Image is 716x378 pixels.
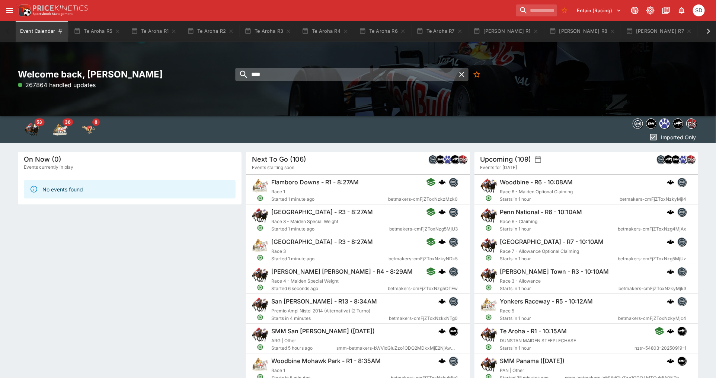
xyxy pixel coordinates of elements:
div: No events found [42,182,83,196]
div: Greyhound Racing [81,122,96,137]
svg: Open [257,314,264,321]
div: betmakers [449,297,458,306]
div: grnz [679,155,688,164]
div: cerberus [438,357,446,365]
button: No Bookmarks [470,68,484,81]
svg: Open [257,254,264,261]
button: Te Aroha R5 [69,21,125,42]
span: Premio Ampi Nistel 2014 (Alternativa) (2 Turno) [271,308,370,314]
img: betmakers.png [449,357,457,365]
span: Race 6 - Claiming [500,219,537,224]
span: Starts in 1 hour [500,344,635,352]
span: betmakers-cmFjZToxNzkzMzk0 [388,196,458,203]
div: cerberus [667,178,674,186]
img: samemeetingmulti.png [449,327,457,335]
div: nztr [451,155,460,164]
span: Race 1 [271,368,285,373]
img: harness_racing [53,122,68,137]
div: Stuart Dibb [693,4,705,16]
div: Horse Racing [25,122,39,137]
div: samemeetingmulti [677,356,686,365]
div: cerberus [438,268,446,275]
div: nztr [664,155,673,164]
button: settings [534,156,542,163]
div: samemeetingmulti [671,155,680,164]
div: samemeetingmulti [436,155,445,164]
button: Te Aroha R6 [355,21,410,42]
div: betmakers [677,207,686,216]
input: search [516,4,557,16]
img: betmakers.png [633,119,643,128]
img: nztr.png [678,327,686,335]
div: cerberus [438,238,446,245]
div: Event type filters [631,116,698,131]
div: betmakers [449,207,458,216]
button: open drawer [3,4,16,17]
span: Race 4 - Maiden Special Weight [271,278,339,284]
h6: [PERSON_NAME] [PERSON_NAME] - R4 - 8:29AM [271,268,413,276]
div: cerberus [667,327,674,335]
span: betmakers-cmFjZToxNzg4MjAx [618,225,686,233]
img: grnz.png [444,155,452,163]
button: Te Aroha R3 [240,21,296,42]
div: cerberus [438,298,446,305]
div: cerberus [667,357,674,365]
span: Started 1 minute ago [271,225,389,233]
div: betmakers [428,155,437,164]
button: Notifications [675,4,688,17]
img: samemeetingmulti.png [646,119,656,128]
svg: Open [485,314,492,321]
h6: [GEOGRAPHIC_DATA] - R7 - 10:10AM [500,238,604,246]
img: horse_racing.png [480,237,497,254]
img: harness_racing.png [252,356,268,373]
button: No Bookmarks [559,4,570,16]
img: logo-cerberus.svg [667,327,674,335]
button: [PERSON_NAME] R7 [621,21,697,42]
span: Race 5 [500,308,514,314]
span: Started 1 minute ago [271,196,388,203]
span: Events for [DATE] [480,164,517,171]
img: horse_racing.png [252,297,268,313]
span: nztr-54803-20250919-1 [635,344,686,352]
img: greyhound_racing [81,122,96,137]
button: Imported Only [647,131,698,143]
img: samemeetingmulti.png [672,155,680,163]
div: betmakers [449,267,458,276]
img: nztr.png [451,155,459,163]
img: horse_racing [25,122,39,137]
span: betmakers-cmFjZToxNzkyMjc4 [618,315,686,322]
span: Started 6 seconds ago [271,285,388,292]
img: betmakers.png [678,178,686,186]
div: betmakers [677,297,686,306]
span: Events starting soon [252,164,294,171]
div: pricekinetics [458,155,467,164]
div: nztr [677,327,686,336]
h6: SMM San [PERSON_NAME] ([DATE]) [271,327,375,335]
h6: Penn National - R6 - 10:10AM [500,208,582,216]
h6: [PERSON_NAME] Town - R3 - 10:10AM [500,268,609,276]
div: betmakers [633,118,643,129]
svg: Open [257,344,264,350]
img: betmakers.png [449,208,457,216]
button: Connected to PK [628,4,642,17]
img: PriceKinetics Logo [16,3,31,18]
img: horse_racing.png [480,178,497,194]
p: Imported Only [661,133,696,141]
span: betmakers-cmFjZToxNzg5MjU3 [389,225,458,233]
div: betmakers [677,267,686,276]
img: horse_racing.png [252,327,268,343]
img: samemeetingmulti.png [678,357,686,365]
div: betmakers [449,178,458,187]
img: horse_racing.png [252,267,268,283]
img: logo-cerberus.svg [438,238,446,245]
input: search [236,68,456,81]
img: horse_racing.png [480,327,497,343]
img: horse_racing.png [480,356,497,373]
img: logo-cerberus.svg [667,298,674,305]
img: nztr.png [673,119,683,128]
svg: Open [485,344,492,350]
img: grnz.png [660,119,669,128]
h6: Flamboro Downs - R1 - 8:27AM [271,178,359,186]
div: betmakers [677,237,686,246]
h6: Te Aroha - R1 - 10:15AM [500,327,567,335]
